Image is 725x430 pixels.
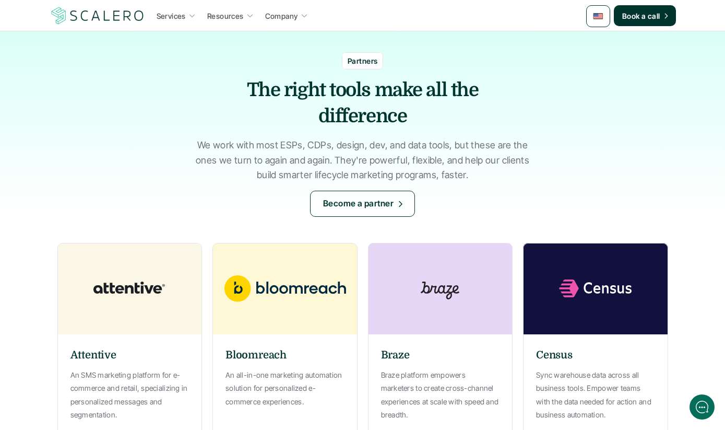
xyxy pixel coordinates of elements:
img: 🇺🇸 [593,11,603,21]
p: Book a call [622,10,660,21]
p: An all-in-one marketing automation solution for personalized e-commerce experiences. [225,368,344,408]
p: Become a partner [323,197,394,211]
h2: Let us know if we can help with lifecycle marketing. [16,69,193,120]
img: Scalero company logotype [50,6,146,26]
p: Resources [207,10,244,21]
p: Partners [348,55,377,66]
p: An SMS marketing platform for e-commerce and retail, specializing in personalized messages and se... [70,368,189,421]
iframe: gist-messenger-bubble-iframe [690,394,715,420]
p: Services [157,10,186,21]
a: Scalero company logotype [50,6,146,25]
p: We work with most ESPs, CDPs, design, dev, and data tools, but these are the ones we turn to agai... [193,138,532,183]
p: Braze platform empowers marketers to create cross-channel experiences at scale with speed and bre... [381,368,500,421]
a: Become a partner [310,191,415,217]
h1: Hi! Welcome to [GEOGRAPHIC_DATA]. [16,51,193,67]
span: New conversation [67,145,125,153]
span: We run on Gist [87,363,132,369]
a: Book a call [614,5,676,26]
strong: The right tools make all the difference [247,79,482,127]
h6: Braze [381,347,410,363]
button: New conversation [16,138,193,159]
p: Sync warehouse data across all business tools. Empower teams with the data needed for action and ... [536,368,655,421]
h6: Bloomreach [225,347,287,363]
p: Company [265,10,298,21]
h6: Attentive [70,347,116,363]
h6: Census [536,347,573,363]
